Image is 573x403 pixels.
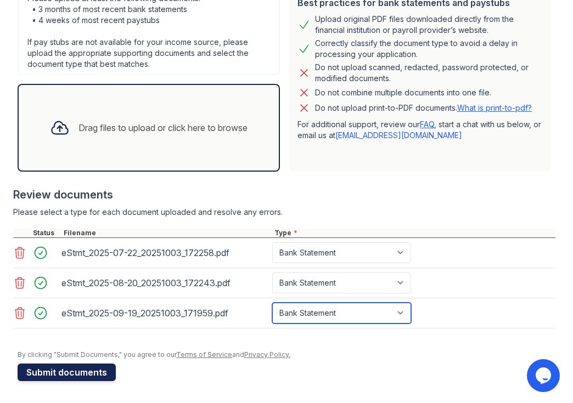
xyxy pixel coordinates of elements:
div: Review documents [13,187,555,202]
div: Do not upload scanned, redacted, password protected, or modified documents. [315,62,542,84]
p: Do not upload print-to-PDF documents. [315,103,532,113]
a: FAQ [420,120,434,129]
div: Type [272,229,555,237]
div: Please select a type for each document uploaded and resolve any errors. [13,207,555,218]
a: [EMAIL_ADDRESS][DOMAIN_NAME] [335,130,462,140]
div: Upload original PDF files downloaded directly from the financial institution or payroll provider’... [315,14,542,36]
div: Drag files to upload or click here to browse [78,121,248,134]
a: Privacy Policy. [244,350,290,359]
div: eStmt_2025-09-19_20251003_171959.pdf [61,304,268,322]
a: Terms of Service [176,350,232,359]
div: Do not combine multiple documents into one file. [315,86,491,99]
div: eStmt_2025-08-20_20251003_172243.pdf [61,274,268,292]
a: What is print-to-pdf? [457,103,532,112]
div: Filename [61,229,272,237]
p: For additional support, review our , start a chat with us below, or email us at [297,119,542,141]
div: Status [31,229,61,237]
iframe: chat widget [527,359,562,392]
div: Correctly classify the document type to avoid a delay in processing your application. [315,38,542,60]
div: eStmt_2025-07-22_20251003_172258.pdf [61,244,268,262]
button: Submit documents [18,364,116,381]
div: By clicking "Submit Documents," you agree to our and [18,350,555,359]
